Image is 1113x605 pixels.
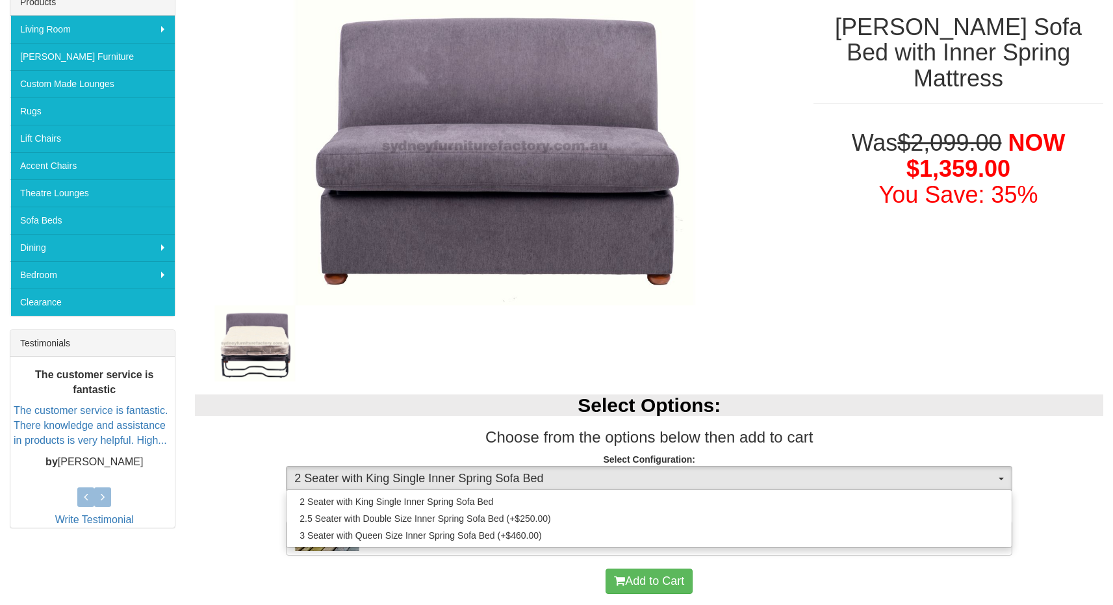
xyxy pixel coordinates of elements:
b: The customer service is fantastic [35,369,153,395]
a: Custom Made Lounges [10,70,175,97]
h1: Was [813,130,1103,207]
a: Write Testimonial [55,514,134,525]
a: Bedroom [10,261,175,289]
a: The customer service is fantastic. There knowledge and assistance in products is very helpful. Hi... [14,405,168,446]
a: Accent Chairs [10,152,175,179]
span: 2 Seater with King Single Inner Spring Sofa Bed [300,495,493,508]
a: Dining [10,234,175,261]
span: NOW $1,359.00 [906,129,1066,182]
button: Add to Cart [606,569,693,595]
a: Living Room [10,16,175,43]
strong: Select Configuration: [603,454,695,465]
p: [PERSON_NAME] [14,455,175,470]
a: Clearance [10,289,175,316]
a: [PERSON_NAME] Furniture [10,43,175,70]
a: Rugs [10,97,175,125]
span: 2.5 Seater with Double Size Inner Spring Sofa Bed (+$250.00) [300,512,550,525]
del: $2,099.00 [897,129,1001,156]
button: 2 Seater with King Single Inner Spring Sofa Bed [286,466,1012,492]
span: 2 Seater with King Single Inner Spring Sofa Bed [294,470,995,487]
div: Testimonials [10,330,175,357]
b: Select Options: [578,394,721,416]
a: Lift Chairs [10,125,175,152]
h1: [PERSON_NAME] Sofa Bed with Inner Spring Mattress [813,14,1103,92]
a: Sofa Beds [10,207,175,234]
span: 3 Seater with Queen Size Inner Spring Sofa Bed (+$460.00) [300,529,541,542]
font: You Save: 35% [879,181,1038,208]
a: Theatre Lounges [10,179,175,207]
h3: Choose from the options below then add to cart [195,429,1103,446]
b: by [45,456,58,467]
